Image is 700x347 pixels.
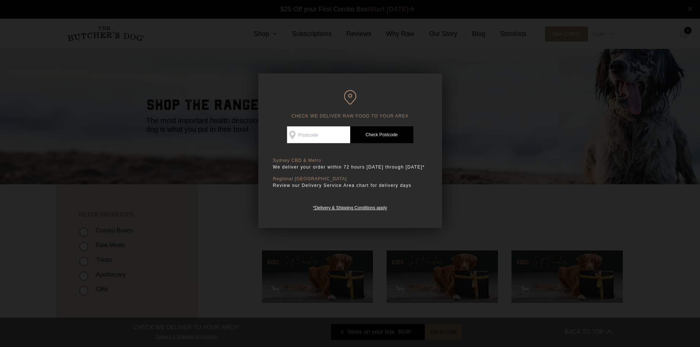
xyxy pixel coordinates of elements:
a: Check Postcode [350,126,413,143]
input: Postcode [287,126,350,143]
p: Sydney CBD & Metro [273,158,427,163]
p: Regional [GEOGRAPHIC_DATA] [273,176,427,182]
h6: CHECK WE DELIVER RAW FOOD TO YOUR AREA [273,90,427,119]
p: Review our Delivery Service Area chart for delivery days [273,182,427,189]
p: We deliver your order within 72 hours [DATE] through [DATE]* [273,163,427,171]
a: *Delivery & Shipping Conditions apply [313,203,387,210]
